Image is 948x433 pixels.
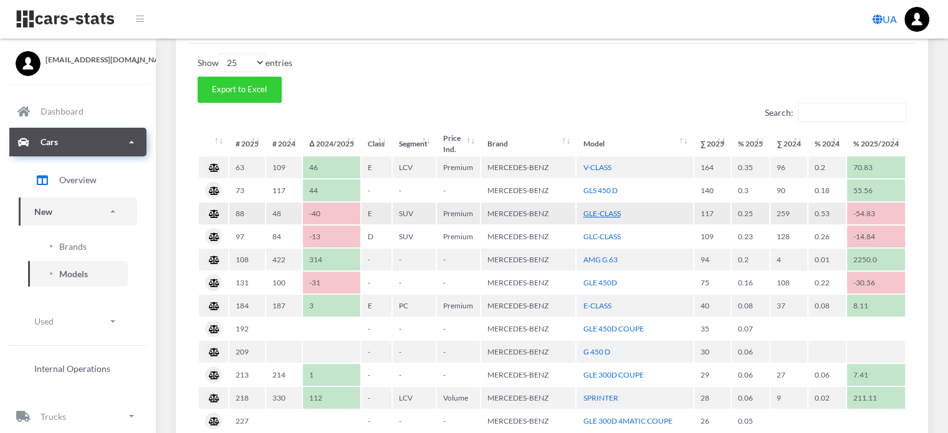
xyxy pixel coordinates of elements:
td: - [393,410,436,432]
a: GLC-CLASS [583,232,620,241]
img: navbar brand [16,9,115,29]
span: Internal Operations [34,362,110,375]
td: 131 [229,272,265,293]
td: 422 [266,249,302,270]
td: 28 [694,387,731,409]
td: - [361,179,391,201]
td: 0.3 [732,179,769,201]
td: - [393,272,436,293]
td: 314 [303,249,360,270]
th: ∑&nbsp;2024: activate to sort column ascending [770,133,807,155]
td: 218 [229,387,265,409]
td: - [437,249,480,270]
td: MERCEDES-BENZ [481,179,575,201]
td: 0.53 [808,202,846,224]
a: G 450 D [583,347,610,356]
td: MERCEDES-BENZ [481,156,575,178]
td: PC [393,295,436,316]
td: 37 [770,295,807,316]
td: 109 [694,226,731,247]
img: ... [904,7,929,32]
td: 330 [266,387,302,409]
th: Model: activate to sort column ascending [577,133,692,155]
td: 184 [229,295,265,316]
td: 96 [770,156,807,178]
a: Used [19,307,137,335]
a: E-CLASS [583,301,611,310]
th: %&nbsp;2025/2024: activate to sort column ascending [847,133,905,155]
td: Premium [437,156,480,178]
td: MERCEDES-BENZ [481,272,575,293]
td: 0.06 [808,364,846,386]
a: GLE-CLASS [583,209,620,218]
th: Brand: activate to sort column ascending [481,133,575,155]
a: UA [868,7,902,32]
td: - [361,364,391,386]
td: - [393,249,436,270]
td: 7.41 [847,364,905,386]
a: Dashboard [9,97,146,126]
td: E [361,202,391,224]
td: - [393,318,436,340]
td: 9 [770,387,807,409]
td: 0.26 [808,226,846,247]
a: GLE 450D COUPE [583,324,643,333]
a: [EMAIL_ADDRESS][DOMAIN_NAME] [16,51,140,65]
td: SUV [393,226,436,247]
th: #&nbsp;2024 : activate to sort column ascending [266,133,302,155]
td: - [437,318,480,340]
td: - [361,272,391,293]
td: Premium [437,226,480,247]
td: 0.16 [732,272,769,293]
td: E [361,156,391,178]
td: 164 [694,156,731,178]
label: Show entries [198,54,292,72]
td: 48 [266,202,302,224]
td: MERCEDES-BENZ [481,202,575,224]
td: 108 [770,272,807,293]
td: 209 [229,341,265,363]
td: Premium [437,202,480,224]
a: SPRINTER [583,393,618,402]
td: 70.83 [847,156,905,178]
td: -54.83 [847,202,905,224]
td: - [361,249,391,270]
p: Cars [41,134,58,150]
td: 117 [694,202,731,224]
p: New [34,204,52,219]
td: MERCEDES-BENZ [481,410,575,432]
td: MERCEDES-BENZ [481,387,575,409]
td: 55.56 [847,179,905,201]
td: 90 [770,179,807,201]
td: - [361,341,391,363]
td: 108 [229,249,265,270]
button: Export to Excel [198,77,282,103]
td: 0.23 [732,226,769,247]
td: -13 [303,226,360,247]
td: 100 [266,272,302,293]
a: Internal Operations [19,356,137,381]
p: Trucks [41,409,66,424]
td: 0.25 [732,202,769,224]
td: MERCEDES-BENZ [481,318,575,340]
td: 0.08 [732,295,769,316]
a: Models [28,261,128,287]
p: Used [34,313,54,329]
td: 213 [229,364,265,386]
td: E [361,295,391,316]
th: Class: activate to sort column ascending [361,133,391,155]
td: D [361,226,391,247]
td: -14.84 [847,226,905,247]
a: V-CLASS [583,163,611,172]
td: 0.08 [808,295,846,316]
td: 0.06 [732,341,769,363]
td: - [393,179,436,201]
th: Price Ind.: activate to sort column ascending [437,133,480,155]
select: Showentries [219,54,266,72]
td: 117 [266,179,302,201]
td: 0.07 [732,318,769,340]
a: GLE 300D 4MATIC COUPE [583,416,672,426]
td: 192 [229,318,265,340]
td: 0.02 [808,387,846,409]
